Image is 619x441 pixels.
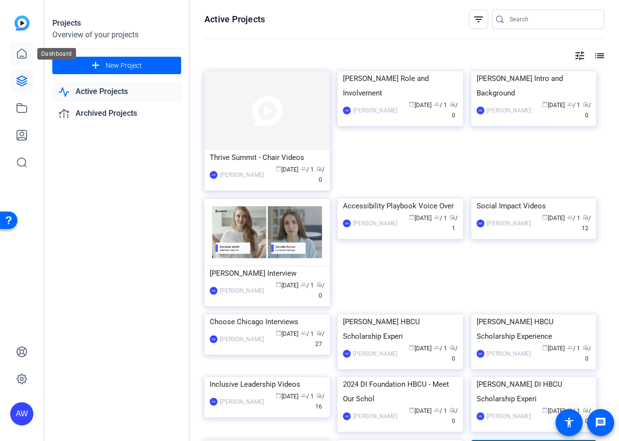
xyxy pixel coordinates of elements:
[353,349,397,359] div: [PERSON_NAME]
[567,407,573,413] span: group
[473,14,484,25] mat-icon: filter_list
[316,330,322,336] span: radio
[449,407,455,413] span: radio
[542,408,565,414] span: [DATE]
[487,349,531,359] div: [PERSON_NAME]
[276,393,298,400] span: [DATE]
[409,102,432,109] span: [DATE]
[542,345,548,350] span: calendar_today
[563,417,575,428] mat-icon: accessibility
[301,282,307,287] span: group
[542,345,565,352] span: [DATE]
[409,407,415,413] span: calendar_today
[477,107,484,114] div: AW
[316,166,325,183] span: / 0
[210,335,217,343] div: AW
[510,14,597,25] input: Search
[316,282,322,287] span: radio
[449,215,458,232] span: / 1
[487,411,531,421] div: [PERSON_NAME]
[276,282,281,287] span: calendar_today
[52,57,181,74] button: New Project
[567,102,580,109] span: / 1
[343,199,458,213] div: Accessibility Playbook Voice Over
[487,219,531,228] div: [PERSON_NAME]
[583,102,591,119] span: / 0
[52,29,181,41] div: Overview of your projects
[301,330,307,336] span: group
[301,166,307,172] span: group
[595,417,606,428] mat-icon: message
[567,345,573,350] span: group
[220,397,264,407] div: [PERSON_NAME]
[434,215,447,221] span: / 1
[567,101,573,107] span: group
[106,61,142,71] span: New Project
[353,219,397,228] div: [PERSON_NAME]
[315,331,325,347] span: / 27
[434,408,447,414] span: / 1
[409,101,415,107] span: calendar_today
[583,214,588,220] span: radio
[210,398,217,406] div: AW
[210,266,325,281] div: [PERSON_NAME] Interview
[52,104,181,124] a: Archived Projects
[343,377,458,406] div: 2024 DI Foundation HBCU - Meet Our Schol
[449,214,455,220] span: radio
[583,345,588,350] span: radio
[353,106,397,115] div: [PERSON_NAME]
[542,102,565,109] span: [DATE]
[567,408,580,414] span: / 1
[593,50,604,62] mat-icon: list
[542,215,565,221] span: [DATE]
[353,411,397,421] div: [PERSON_NAME]
[409,408,432,414] span: [DATE]
[220,286,264,296] div: [PERSON_NAME]
[409,345,415,350] span: calendar_today
[449,345,458,362] span: / 0
[477,71,591,100] div: [PERSON_NAME] Intro and Background
[449,408,458,425] span: / 0
[301,282,314,289] span: / 1
[583,345,591,362] span: / 0
[220,334,264,344] div: [PERSON_NAME]
[567,345,580,352] span: / 1
[567,214,573,220] span: group
[276,331,298,337] span: [DATE]
[477,412,484,420] div: AW
[477,220,484,227] div: AW
[449,102,458,119] span: / 0
[316,393,322,398] span: radio
[316,166,322,172] span: radio
[542,101,548,107] span: calendar_today
[343,220,351,227] div: AW
[477,350,484,358] div: AW
[409,215,432,221] span: [DATE]
[567,215,580,221] span: / 1
[301,166,314,173] span: / 1
[316,282,325,299] span: / 0
[449,345,455,350] span: radio
[301,393,307,398] span: group
[434,101,440,107] span: group
[276,166,281,172] span: calendar_today
[204,14,265,25] h1: Active Projects
[542,214,548,220] span: calendar_today
[276,166,298,173] span: [DATE]
[477,377,591,406] div: [PERSON_NAME] DI HBCU Scholarship Experi
[276,393,281,398] span: calendar_today
[434,214,440,220] span: group
[434,345,440,350] span: group
[301,331,314,337] span: / 1
[15,16,30,31] img: blue-gradient.svg
[583,101,588,107] span: radio
[343,350,351,358] div: AW
[276,282,298,289] span: [DATE]
[52,17,181,29] div: Projects
[583,407,588,413] span: radio
[210,377,325,392] div: Inclusive Leadership Videos
[90,60,102,72] mat-icon: add
[210,315,325,329] div: Choose Chicago Interviews
[210,287,217,295] div: AW
[409,345,432,352] span: [DATE]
